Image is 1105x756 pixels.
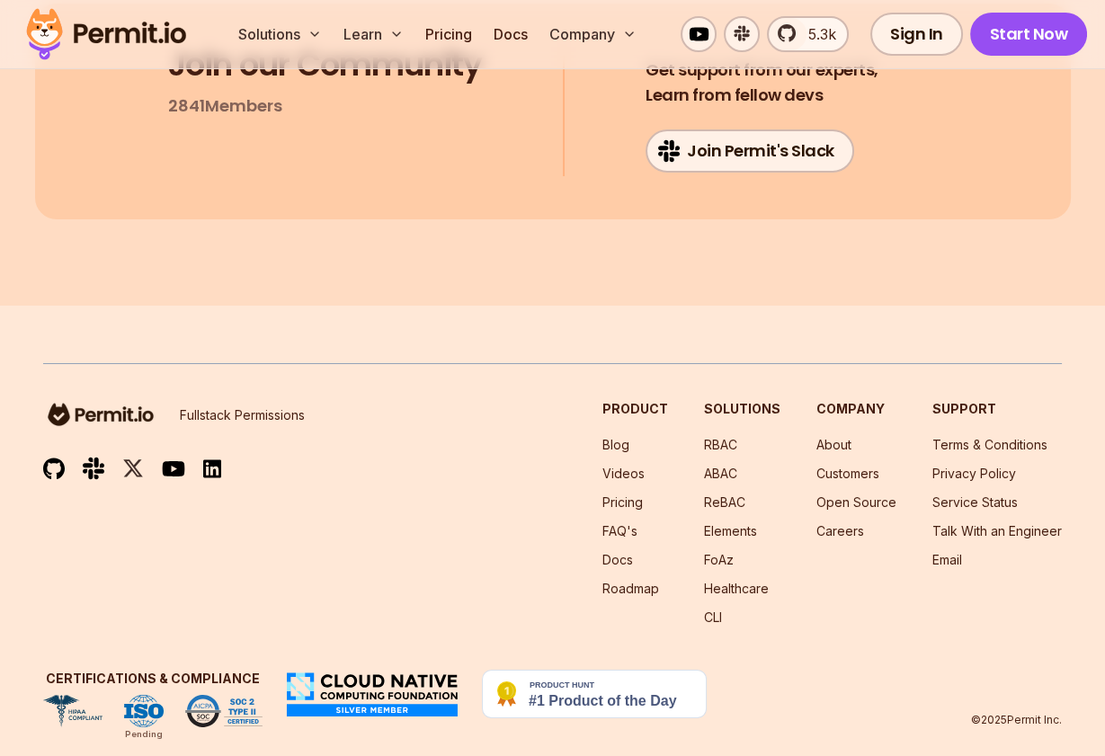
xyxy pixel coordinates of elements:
button: Solutions [231,16,329,52]
a: ReBAC [704,494,745,510]
img: linkedin [203,458,221,479]
a: Docs [602,552,633,567]
a: RBAC [704,437,737,452]
span: Get support from our experts, [646,58,878,83]
a: Service Status [932,494,1018,510]
a: Customers [816,466,879,481]
img: youtube [162,458,185,479]
button: Learn [336,16,411,52]
a: Privacy Policy [932,466,1016,481]
a: Open Source [816,494,896,510]
button: Company [542,16,644,52]
a: Elements [704,523,757,538]
a: Email [932,552,962,567]
div: Pending [125,727,163,742]
a: Videos [602,466,645,481]
a: About [816,437,851,452]
a: 5.3k [767,16,849,52]
img: SOC [185,695,263,727]
img: github [43,458,65,480]
p: © 2025 Permit Inc. [971,713,1062,727]
p: 2841 Members [168,93,282,119]
a: Pricing [602,494,643,510]
img: Permit logo [18,4,194,65]
a: Pricing [418,16,479,52]
a: FoAz [704,552,734,567]
a: Sign In [870,13,963,56]
a: Terms & Conditions [932,437,1047,452]
h3: Join our Community [168,47,482,83]
span: 5.3k [798,23,836,45]
h4: Learn from fellow devs [646,58,878,108]
h3: Company [816,400,896,418]
a: Roadmap [602,581,659,596]
h3: Product [602,400,668,418]
a: Careers [816,523,864,538]
img: logo [43,400,158,429]
h3: Solutions [704,400,780,418]
a: Healthcare [704,581,769,596]
a: Docs [486,16,535,52]
a: FAQ's [602,523,637,538]
a: Blog [602,437,629,452]
p: Fullstack Permissions [180,406,305,424]
a: CLI [704,609,722,625]
img: twitter [122,458,144,480]
h3: Certifications & Compliance [43,670,263,688]
a: Join Permit's Slack [646,129,854,173]
a: ABAC [704,466,737,481]
a: Start Now [970,13,1088,56]
img: Permit.io - Never build permissions again | Product Hunt [482,670,707,718]
a: Talk With an Engineer [932,523,1062,538]
img: HIPAA [43,695,102,727]
img: slack [83,456,104,480]
h3: Support [932,400,1062,418]
img: ISO [124,695,164,727]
